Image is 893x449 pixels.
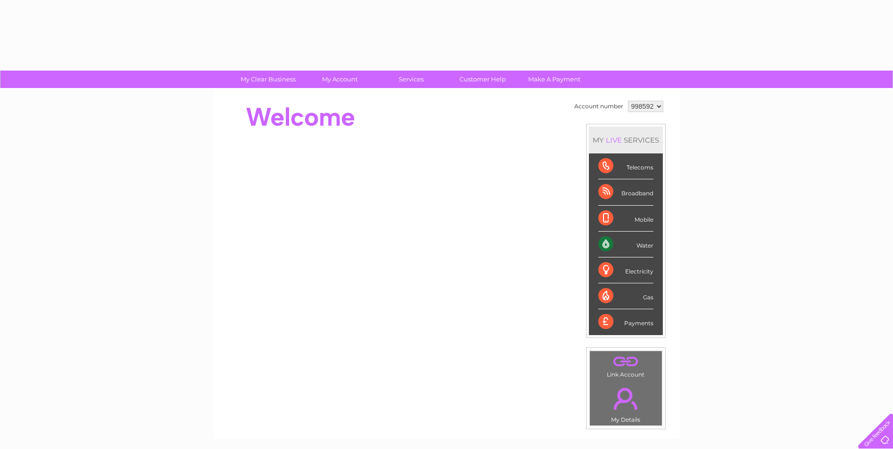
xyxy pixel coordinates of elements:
td: Link Account [589,351,662,380]
a: . [592,382,660,415]
div: Payments [598,309,653,335]
div: MY SERVICES [589,127,663,153]
a: My Clear Business [229,71,307,88]
a: Services [372,71,450,88]
div: Electricity [598,257,653,283]
td: My Details [589,380,662,426]
div: Broadband [598,179,653,205]
div: Mobile [598,206,653,232]
div: Telecoms [598,153,653,179]
div: Gas [598,283,653,309]
td: Account number [572,98,626,114]
a: My Account [301,71,378,88]
a: Make A Payment [515,71,593,88]
a: Customer Help [444,71,522,88]
div: Water [598,232,653,257]
a: . [592,353,660,370]
div: LIVE [604,136,624,144]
